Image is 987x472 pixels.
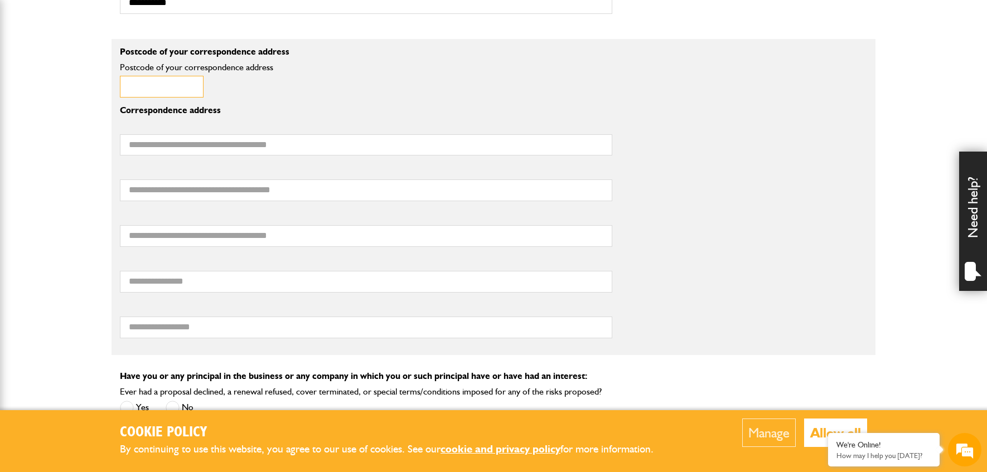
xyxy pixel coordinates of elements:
button: Manage [742,419,796,447]
h2: Cookie Policy [120,424,672,441]
input: Enter your email address [14,136,204,160]
a: cookie and privacy policy [441,442,560,455]
div: Chat with us now [58,62,187,77]
div: Minimize live chat window [183,6,210,32]
input: Enter your last name [14,103,204,128]
div: Need help? [959,152,987,291]
textarea: Type your message and hit 'Enter' [14,202,204,334]
input: Enter your phone number [14,169,204,193]
label: Ever had a proposal declined, a renewal refused, cover terminated, or special terms/conditions im... [120,387,602,396]
p: How may I help you today? [836,451,931,460]
label: Postcode of your correspondence address [120,63,290,72]
button: Allow all [804,419,867,447]
div: We're Online! [836,440,931,450]
p: By continuing to use this website, you agree to our use of cookies. See our for more information. [120,441,672,458]
em: Start Chat [152,343,202,358]
img: d_20077148190_company_1631870298795_20077148190 [19,62,47,77]
p: Postcode of your correspondence address [120,47,612,56]
p: Correspondence address [120,106,612,115]
label: No [166,401,193,415]
label: Yes [120,401,149,415]
p: Have you or any principal in the business or any company in which you or such principal have or h... [120,372,867,381]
